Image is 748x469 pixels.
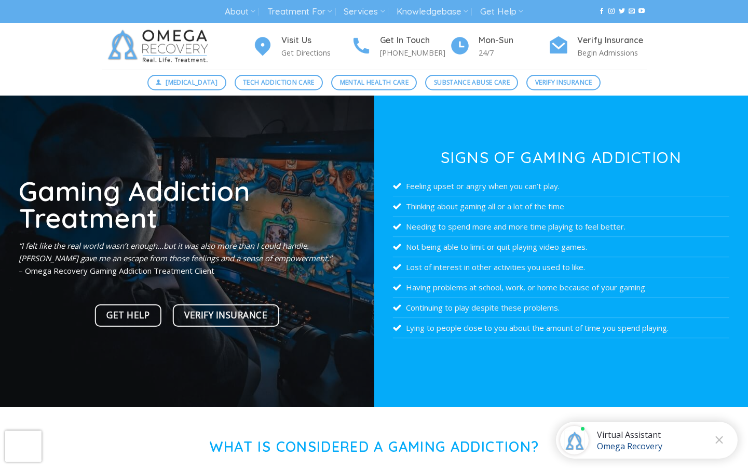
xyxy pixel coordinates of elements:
p: Begin Admissions [577,47,647,59]
li: Not being able to limit or quit playing video games. [393,237,729,257]
h1: Gaming Addiction Treatment [19,177,355,232]
h4: Verify Insurance [577,34,647,47]
a: Tech Addiction Care [235,75,323,90]
p: 24/7 [479,47,548,59]
iframe: reCAPTCHA [5,431,42,462]
span: [MEDICAL_DATA] [166,77,217,87]
a: Follow on Instagram [608,8,615,15]
h4: Mon-Sun [479,34,548,47]
p: Get Directions [281,47,351,59]
li: Lying to people close to you about the amount of time you spend playing. [393,318,729,338]
li: Needing to spend more and more time playing to feel better. [393,217,729,237]
h3: Signs of Gaming Addiction [393,150,729,165]
li: Having problems at school, work, or home because of your gaming [393,277,729,298]
p: – Omega Recovery Gaming Addiction Treatment Client [19,239,355,277]
a: About [225,2,255,21]
a: Substance Abuse Care [425,75,518,90]
a: Mental Health Care [331,75,417,90]
h4: Get In Touch [380,34,450,47]
a: Follow on Facebook [599,8,605,15]
span: Mental Health Care [340,77,409,87]
a: Get Help [480,2,523,21]
em: “I felt like the real world wasn’t enough…but it was also more than I could handle. [PERSON_NAME]... [19,240,332,263]
img: Omega Recovery [102,23,219,70]
a: Verify Insurance Begin Admissions [548,34,647,59]
span: Substance Abuse Care [434,77,510,87]
a: Treatment For [267,2,332,21]
span: Tech Addiction Care [243,77,315,87]
a: [MEDICAL_DATA] [147,75,226,90]
a: Verify Insurance [172,304,279,327]
a: Knowledgebase [397,2,468,21]
li: Feeling upset or angry when you can’t play. [393,176,729,196]
span: Verify Insurance [535,77,592,87]
h4: Visit Us [281,34,351,47]
a: Visit Us Get Directions [252,34,351,59]
a: Services [344,2,385,21]
a: Verify Insurance [526,75,601,90]
span: Get Help [106,308,149,323]
h1: What is Considered a Gaming Addiction? [102,438,647,455]
p: [PHONE_NUMBER] [380,47,450,59]
a: Get In Touch [PHONE_NUMBER] [351,34,450,59]
span: Verify Insurance [184,308,267,323]
li: Thinking about gaming all or a lot of the time [393,196,729,217]
li: Continuing to play despite these problems. [393,298,729,318]
a: Follow on YouTube [638,8,645,15]
li: Lost of interest in other activities you used to like. [393,257,729,277]
a: Send us an email [629,8,635,15]
a: Get Help [95,304,162,327]
a: Follow on Twitter [619,8,625,15]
